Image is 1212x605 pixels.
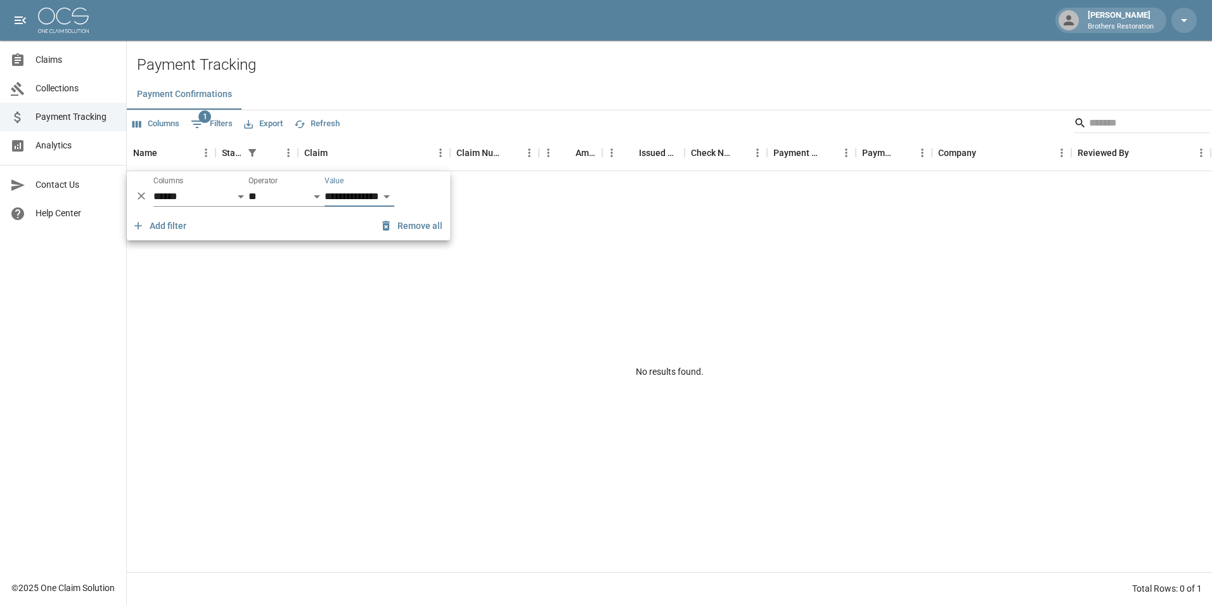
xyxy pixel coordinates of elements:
button: Select columns [129,114,183,134]
div: 1 active filter [243,144,261,162]
button: Sort [976,144,994,162]
span: Collections [35,82,116,95]
div: Reviewed By [1078,135,1129,171]
div: Claim [304,135,328,171]
button: open drawer [8,8,33,33]
div: Claim [298,135,450,171]
button: Remove all [377,214,448,238]
div: Total Rows: 0 of 1 [1132,582,1202,595]
button: Sort [502,144,520,162]
div: Payment Method [773,135,819,171]
button: Show filters [188,114,236,134]
label: Columns [153,176,183,186]
div: Status [222,135,243,171]
button: Show filters [243,144,261,162]
button: Menu [1052,143,1071,162]
span: Help Center [35,207,116,220]
div: Amount [576,135,596,171]
div: [PERSON_NAME] [1083,9,1159,32]
button: Menu [913,143,932,162]
button: Sort [261,144,279,162]
img: ocs-logo-white-transparent.png [38,8,89,33]
div: dynamic tabs [127,79,1212,110]
button: Sort [157,144,175,162]
button: Menu [748,143,767,162]
div: Payment Type [856,135,932,171]
button: Refresh [291,114,343,134]
button: Sort [730,144,748,162]
div: Name [133,135,157,171]
div: Reviewed By [1071,135,1211,171]
div: Claim Number [456,135,502,171]
div: © 2025 One Claim Solution [11,582,115,594]
div: Name [127,135,216,171]
button: Menu [539,143,558,162]
button: Sort [328,144,345,162]
div: Payment Type [862,135,895,171]
div: Payment Method [767,135,856,171]
button: Menu [837,143,856,162]
div: No results found. [127,171,1212,572]
span: Claims [35,53,116,67]
label: Operator [248,176,278,186]
button: Sort [819,144,837,162]
div: Show filters [127,171,450,240]
button: Payment Confirmations [127,79,242,110]
button: Menu [197,143,216,162]
label: Value [325,176,344,186]
button: Sort [621,144,639,162]
button: Sort [1129,144,1147,162]
button: Sort [895,144,913,162]
button: Delete [132,186,151,205]
button: Menu [602,143,621,162]
div: Search [1074,113,1209,136]
button: Menu [279,143,298,162]
div: Claim Number [450,135,539,171]
p: Brothers Restoration [1088,22,1154,32]
div: Amount [539,135,602,171]
button: Menu [520,143,539,162]
button: Menu [1192,143,1211,162]
div: Status [216,135,298,171]
div: Check Number [685,135,767,171]
div: Issued Date [639,135,678,171]
span: Contact Us [35,178,116,192]
button: Export [241,114,286,134]
button: Add filter [129,214,191,238]
div: Company [932,135,1071,171]
span: 1 [198,110,211,123]
div: Issued Date [602,135,685,171]
h2: Payment Tracking [137,56,1212,74]
button: Sort [558,144,576,162]
span: Analytics [35,139,116,152]
div: Company [938,135,976,171]
div: Check Number [691,135,730,171]
button: Menu [431,143,450,162]
span: Payment Tracking [35,110,116,124]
